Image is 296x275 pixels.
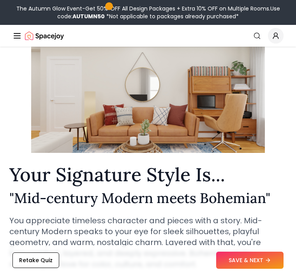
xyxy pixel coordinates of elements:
h1: Your Signature Style Is... [9,165,287,184]
img: Mid-century Modern meets Bohemian Style Example [31,17,265,172]
h2: " Mid-century Modern meets Bohemian " [9,190,287,206]
span: *Not applicable to packages already purchased* [105,12,239,20]
div: The Autumn Glow Event-Get 50% OFF All Design Packages + Extra 10% OFF on Multiple Rooms. [3,5,293,20]
button: Retake Quiz [12,252,59,268]
img: Spacejoy Logo [25,28,64,44]
button: SAVE & NEXT [216,252,284,269]
b: AUTUMN50 [72,12,105,20]
p: You appreciate timeless character and pieces with a story. Mid-century Modern speaks to your eye ... [9,215,271,270]
span: Use code: [57,5,280,20]
nav: Global [12,25,284,47]
a: Spacejoy [25,28,64,44]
